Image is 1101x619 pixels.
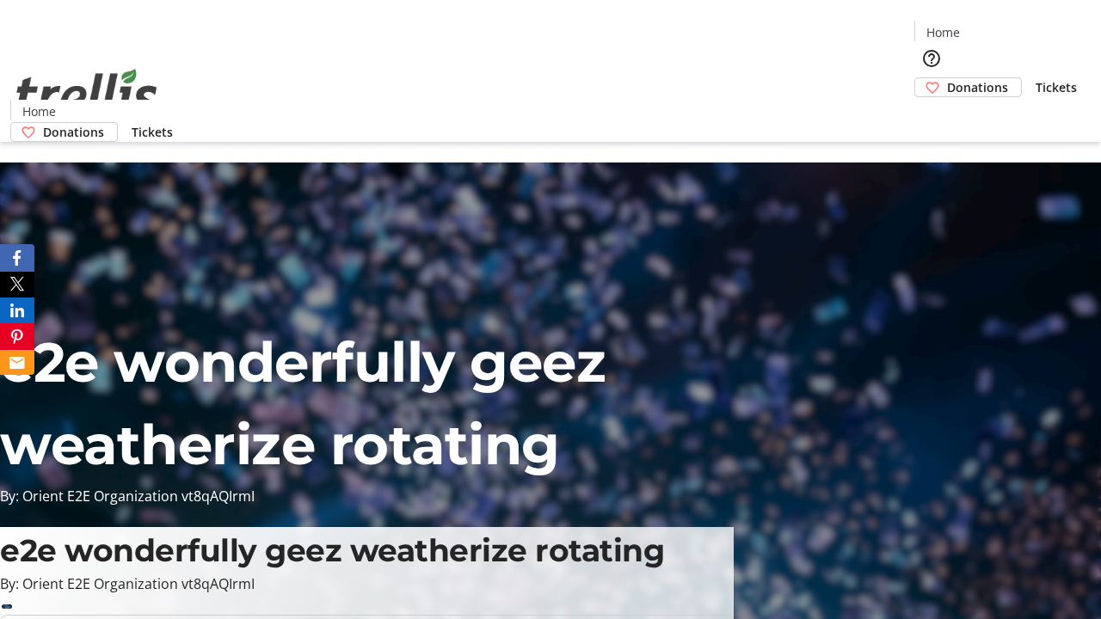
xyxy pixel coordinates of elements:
[1036,78,1077,96] span: Tickets
[22,102,56,120] span: Home
[132,123,173,141] span: Tickets
[10,50,163,136] img: Orient E2E Organization vt8qAQIrmI's Logo
[914,97,949,132] button: Cart
[11,102,66,120] a: Home
[914,41,949,76] button: Help
[1022,78,1091,96] a: Tickets
[914,77,1022,97] a: Donations
[43,123,104,141] span: Donations
[926,23,960,41] span: Home
[118,123,187,141] a: Tickets
[915,23,970,41] a: Home
[10,122,118,142] a: Donations
[947,78,1008,96] span: Donations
